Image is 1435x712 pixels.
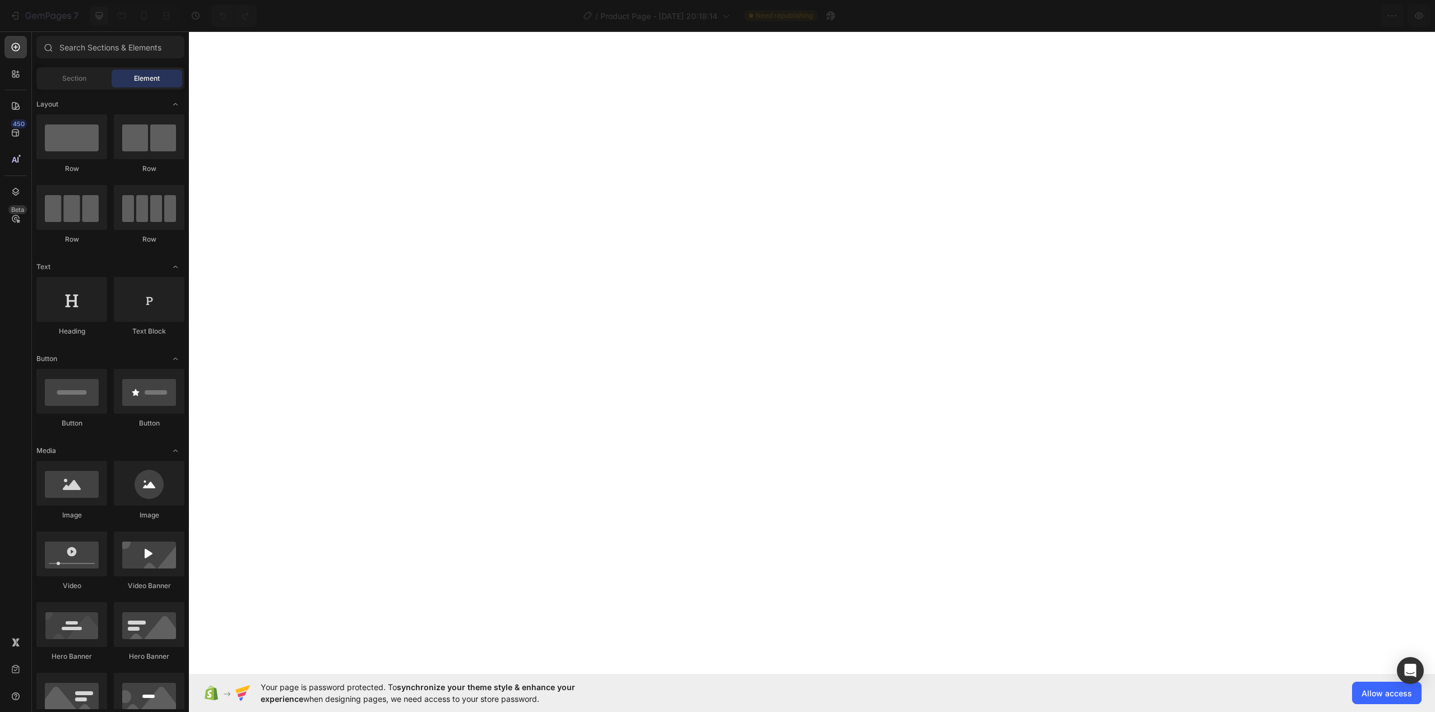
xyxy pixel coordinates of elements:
[166,442,184,460] span: Toggle open
[114,164,184,174] div: Row
[11,119,27,128] div: 450
[1370,10,1398,22] div: Publish
[114,510,184,520] div: Image
[114,651,184,662] div: Hero Banner
[62,73,86,84] span: Section
[36,326,107,336] div: Heading
[166,258,184,276] span: Toggle open
[36,234,107,244] div: Row
[73,9,78,22] p: 7
[1207,4,1314,27] button: 1 product assigned
[36,36,184,58] input: Search Sections & Elements
[36,164,107,174] div: Row
[114,418,184,428] div: Button
[134,73,160,84] span: Element
[36,446,56,456] span: Media
[189,31,1435,674] iframe: Design area
[1362,687,1412,699] span: Allow access
[114,581,184,591] div: Video Banner
[1360,4,1408,27] button: Publish
[595,10,598,22] span: /
[36,99,58,109] span: Layout
[36,354,57,364] span: Button
[756,11,813,21] span: Need republishing
[36,581,107,591] div: Video
[4,4,84,27] button: 7
[36,651,107,662] div: Hero Banner
[261,681,619,705] span: Your page is password protected. To when designing pages, we need access to your store password.
[8,205,27,214] div: Beta
[1216,10,1289,22] span: 1 product assigned
[1352,682,1422,704] button: Allow access
[114,234,184,244] div: Row
[36,262,50,272] span: Text
[114,326,184,336] div: Text Block
[600,10,717,22] span: Product Page - [DATE] 20:18:14
[166,350,184,368] span: Toggle open
[1328,11,1347,21] span: Save
[36,510,107,520] div: Image
[211,4,257,27] div: Undo/Redo
[1319,4,1356,27] button: Save
[261,682,575,704] span: synchronize your theme style & enhance your experience
[1397,657,1424,684] div: Open Intercom Messenger
[36,418,107,428] div: Button
[166,95,184,113] span: Toggle open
